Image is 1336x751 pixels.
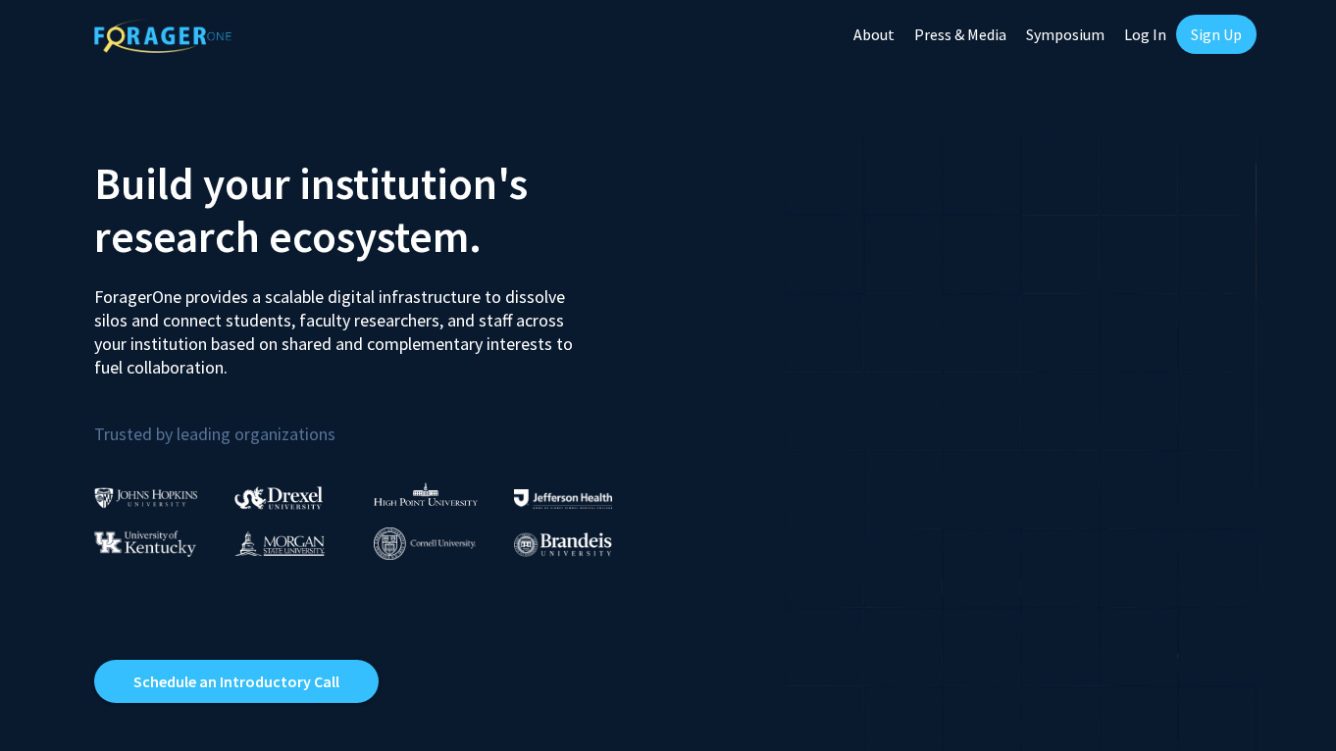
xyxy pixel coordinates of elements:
img: Johns Hopkins University [94,487,198,508]
p: Trusted by leading organizations [94,395,653,449]
a: Opens in a new tab [94,660,379,703]
img: Drexel University [234,486,323,509]
img: Morgan State University [234,530,325,556]
h2: Build your institution's research ecosystem. [94,157,653,263]
img: Cornell University [374,527,476,560]
img: ForagerOne Logo [94,19,231,53]
img: Thomas Jefferson University [514,489,612,508]
img: High Point University [374,482,478,506]
img: University of Kentucky [94,530,196,557]
p: ForagerOne provides a scalable digital infrastructure to dissolve silos and connect students, fac... [94,271,587,379]
img: Brandeis University [514,532,612,557]
a: Sign Up [1176,15,1257,54]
